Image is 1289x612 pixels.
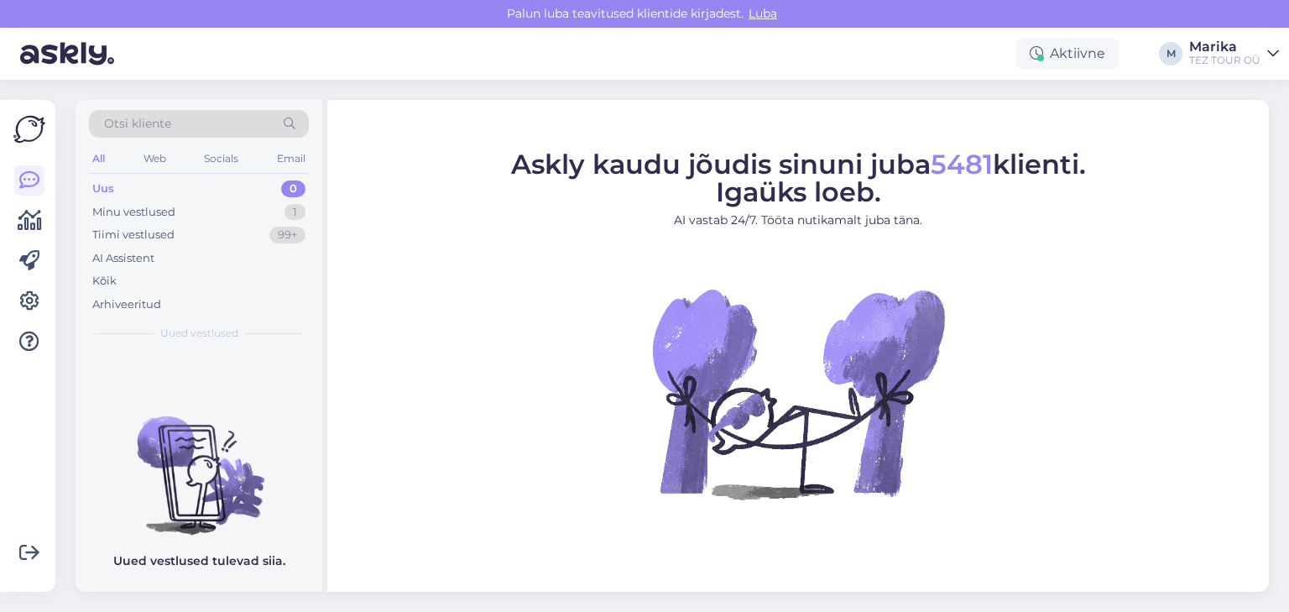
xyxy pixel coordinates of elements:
[13,113,45,145] img: Askly Logo
[140,148,170,170] div: Web
[113,552,285,570] p: Uued vestlused tulevad siia.
[1159,42,1182,65] div: M
[89,148,108,170] div: All
[511,211,1086,228] p: AI vastab 24/7. Tööta nutikamalt juba täna.
[269,227,305,243] div: 99+
[92,273,117,290] div: Kõik
[744,6,782,21] span: Luba
[92,180,114,197] div: Uus
[281,180,305,197] div: 0
[1189,40,1260,54] div: Marika
[104,115,171,133] span: Otsi kliente
[92,227,175,243] div: Tiimi vestlused
[92,250,154,267] div: AI Assistent
[201,148,242,170] div: Socials
[647,242,949,544] img: No Chat active
[274,148,309,170] div: Email
[76,386,322,537] img: No chats
[1189,54,1260,67] div: TEZ TOUR OÜ
[931,147,993,180] span: 5481
[160,326,238,341] span: Uued vestlused
[1016,39,1119,69] div: Aktiivne
[92,296,161,313] div: Arhiveeritud
[1189,40,1279,67] a: MarikaTEZ TOUR OÜ
[92,204,175,221] div: Minu vestlused
[284,204,305,221] div: 1
[511,147,1086,207] span: Askly kaudu jõudis sinuni juba klienti. Igaüks loeb.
